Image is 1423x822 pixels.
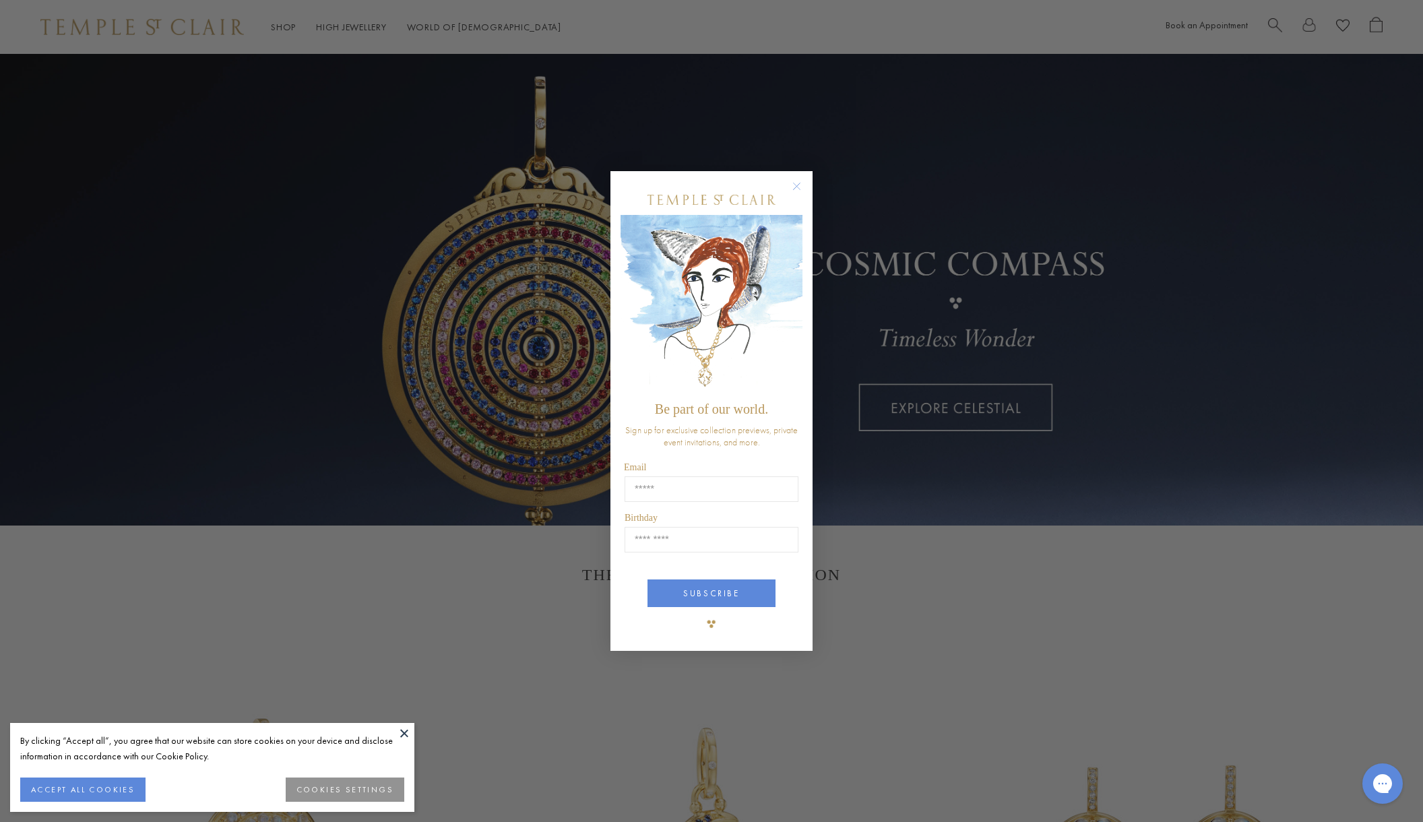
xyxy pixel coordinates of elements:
input: Email [625,476,798,502]
img: TSC [698,610,725,637]
button: SUBSCRIBE [647,579,776,607]
button: ACCEPT ALL COOKIES [20,778,146,802]
iframe: Gorgias live chat messenger [1356,759,1410,809]
button: COOKIES SETTINGS [286,778,404,802]
img: Temple St. Clair [647,195,776,205]
span: Be part of our world. [655,402,768,416]
button: Close dialog [795,185,812,201]
div: By clicking “Accept all”, you agree that our website can store cookies on your device and disclos... [20,733,404,764]
img: c4a9eb12-d91a-4d4a-8ee0-386386f4f338.jpeg [621,215,802,395]
span: Sign up for exclusive collection previews, private event invitations, and more. [625,424,798,448]
span: Email [624,462,646,472]
span: Birthday [625,513,658,523]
